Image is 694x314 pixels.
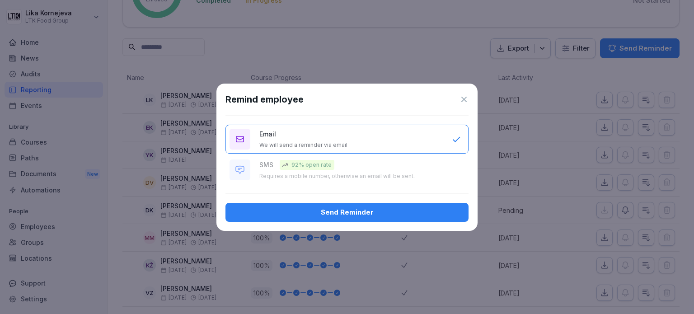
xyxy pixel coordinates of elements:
p: 92% open rate [291,161,332,169]
p: Email [259,129,276,139]
button: Send Reminder [225,203,469,222]
p: We will send a reminder via email [259,141,347,149]
h1: Remind employee [225,93,304,106]
div: Send Reminder [233,207,461,217]
p: SMS [259,160,273,169]
p: Requires a mobile number, otherwise an email will be sent. [259,173,415,180]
